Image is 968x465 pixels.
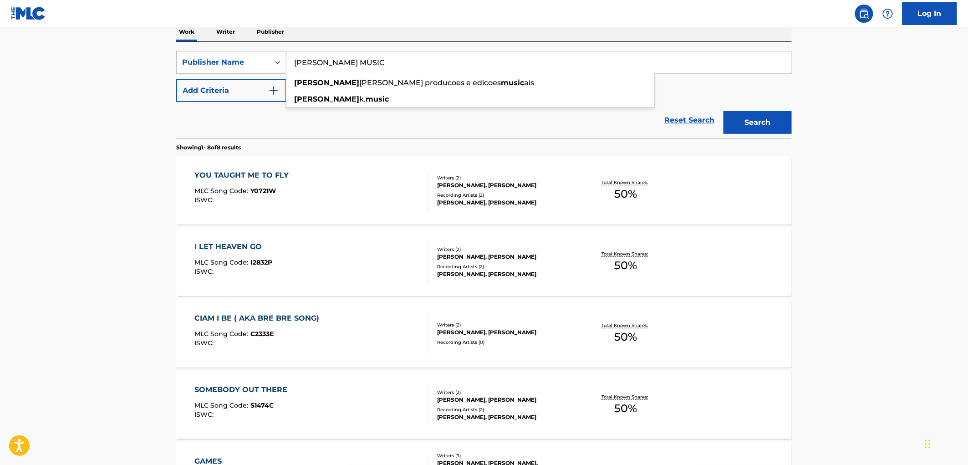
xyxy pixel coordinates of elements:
[501,78,524,87] strong: music
[437,181,575,189] div: [PERSON_NAME], [PERSON_NAME]
[437,452,575,459] div: Writers ( 3 )
[601,179,650,186] p: Total Known Shares:
[902,2,957,25] a: Log In
[723,111,792,134] button: Search
[176,22,197,41] p: Work
[437,328,575,337] div: [PERSON_NAME], [PERSON_NAME]
[660,110,719,130] a: Reset Search
[195,339,216,347] span: ISWC :
[437,263,575,270] div: Recording Artists ( 2 )
[176,371,792,439] a: SOMEBODY OUT THEREMLC Song Code:S1474CISWC:Writers (2)[PERSON_NAME], [PERSON_NAME]Recording Artis...
[437,339,575,346] div: Recording Artists ( 0 )
[437,270,575,278] div: [PERSON_NAME], [PERSON_NAME]
[214,22,238,41] p: Writer
[195,196,216,204] span: ISWC :
[437,413,575,421] div: [PERSON_NAME], [PERSON_NAME]
[195,330,251,338] span: MLC Song Code :
[195,401,251,409] span: MLC Song Code :
[359,95,366,103] span: k.
[615,186,637,202] span: 50 %
[195,410,216,419] span: ISWC :
[254,22,287,41] p: Publisher
[294,78,359,87] strong: [PERSON_NAME]
[251,258,273,266] span: I2832P
[615,329,637,345] span: 50 %
[601,250,650,257] p: Total Known Shares:
[437,253,575,261] div: [PERSON_NAME], [PERSON_NAME]
[615,400,637,417] span: 50 %
[601,393,650,400] p: Total Known Shares:
[176,228,792,296] a: I LET HEAVEN GOMLC Song Code:I2832PISWC:Writers (2)[PERSON_NAME], [PERSON_NAME]Recording Artists ...
[268,85,279,96] img: 9d2ae6d4665cec9f34b9.svg
[195,241,273,252] div: I LET HEAVEN GO
[176,143,241,152] p: Showing 1 - 8 of 8 results
[195,313,324,324] div: CIAM I BE ( AKA BRE BRE SONG)
[359,78,501,87] span: [PERSON_NAME] producoes e edicoes
[437,246,575,253] div: Writers ( 2 )
[294,95,359,103] strong: [PERSON_NAME]
[251,187,276,195] span: Y0721W
[176,156,792,225] a: YOU TAUGHT ME TO FLYMLC Song Code:Y0721WISWC:Writers (2)[PERSON_NAME], [PERSON_NAME]Recording Art...
[182,57,264,68] div: Publisher Name
[195,267,216,276] span: ISWC :
[251,330,274,338] span: C2333E
[615,257,637,274] span: 50 %
[366,95,389,103] strong: music
[11,7,46,20] img: MLC Logo
[882,8,893,19] img: help
[925,430,931,458] div: Drag
[855,5,873,23] a: Public Search
[437,406,575,413] div: Recording Artists ( 2 )
[601,322,650,329] p: Total Known Shares:
[437,322,575,328] div: Writers ( 2 )
[195,384,292,395] div: SOMEBODY OUT THERE
[437,389,575,396] div: Writers ( 2 )
[922,421,968,465] iframe: Chat Widget
[437,192,575,199] div: Recording Artists ( 2 )
[195,258,251,266] span: MLC Song Code :
[437,199,575,207] div: [PERSON_NAME], [PERSON_NAME]
[176,79,286,102] button: Add Criteria
[524,78,534,87] span: ais
[437,174,575,181] div: Writers ( 2 )
[176,51,792,138] form: Search Form
[437,396,575,404] div: [PERSON_NAME], [PERSON_NAME]
[195,187,251,195] span: MLC Song Code :
[879,5,897,23] div: Help
[859,8,870,19] img: search
[251,401,274,409] span: S1474C
[195,170,294,181] div: YOU TAUGHT ME TO FLY
[176,299,792,368] a: CIAM I BE ( AKA BRE BRE SONG)MLC Song Code:C2333EISWC:Writers (2)[PERSON_NAME], [PERSON_NAME]Reco...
